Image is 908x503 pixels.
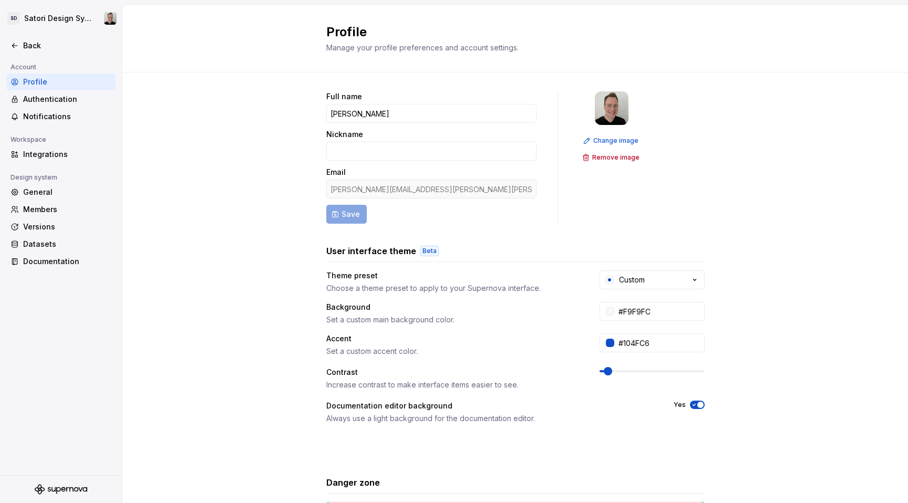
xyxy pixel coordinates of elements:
[6,61,40,74] div: Account
[326,413,655,424] div: Always use a light background for the documentation editor.
[6,201,116,218] a: Members
[23,256,111,267] div: Documentation
[326,302,581,312] div: Background
[23,222,111,232] div: Versions
[23,187,111,197] div: General
[600,270,705,289] button: Custom
[6,146,116,163] a: Integrations
[579,150,644,165] button: Remove image
[7,12,20,25] div: SD
[24,13,91,24] div: Satori Design System
[326,476,380,489] h3: Danger zone
[326,24,692,40] h2: Profile
[6,108,116,125] a: Notifications
[6,236,116,253] a: Datasets
[6,37,116,54] a: Back
[580,133,643,148] button: Change image
[6,184,116,201] a: General
[326,283,581,294] div: Choose a theme preset to apply to your Supernova interface.
[6,91,116,108] a: Authentication
[674,401,686,409] label: Yes
[104,12,117,25] img: Alan Gornick
[592,153,639,162] span: Remove image
[23,40,111,51] div: Back
[593,137,638,145] span: Change image
[326,245,416,257] h3: User interface theme
[2,7,120,30] button: SDSatori Design SystemAlan Gornick
[326,270,581,281] div: Theme preset
[326,315,581,325] div: Set a custom main background color.
[614,302,705,321] input: #FFFFFF
[326,380,581,390] div: Increase contrast to make interface items easier to see.
[6,74,116,90] a: Profile
[35,484,87,495] svg: Supernova Logo
[23,77,111,87] div: Profile
[326,43,519,52] span: Manage your profile preferences and account settings.
[23,111,111,122] div: Notifications
[326,167,346,177] label: Email
[420,246,439,256] div: Beta
[6,133,50,146] div: Workspace
[614,333,705,352] input: #104FC6
[326,129,363,140] label: Nickname
[6,218,116,235] a: Versions
[23,149,111,160] div: Integrations
[595,91,628,125] img: Alan Gornick
[6,253,116,270] a: Documentation
[326,346,581,357] div: Set a custom accent color.
[23,204,111,215] div: Members
[326,367,581,378] div: Contrast
[6,171,61,184] div: Design system
[23,239,111,249] div: Datasets
[619,275,645,285] div: Custom
[326,333,581,344] div: Accent
[326,401,655,411] div: Documentation editor background
[23,94,111,104] div: Authentication
[326,91,362,102] label: Full name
